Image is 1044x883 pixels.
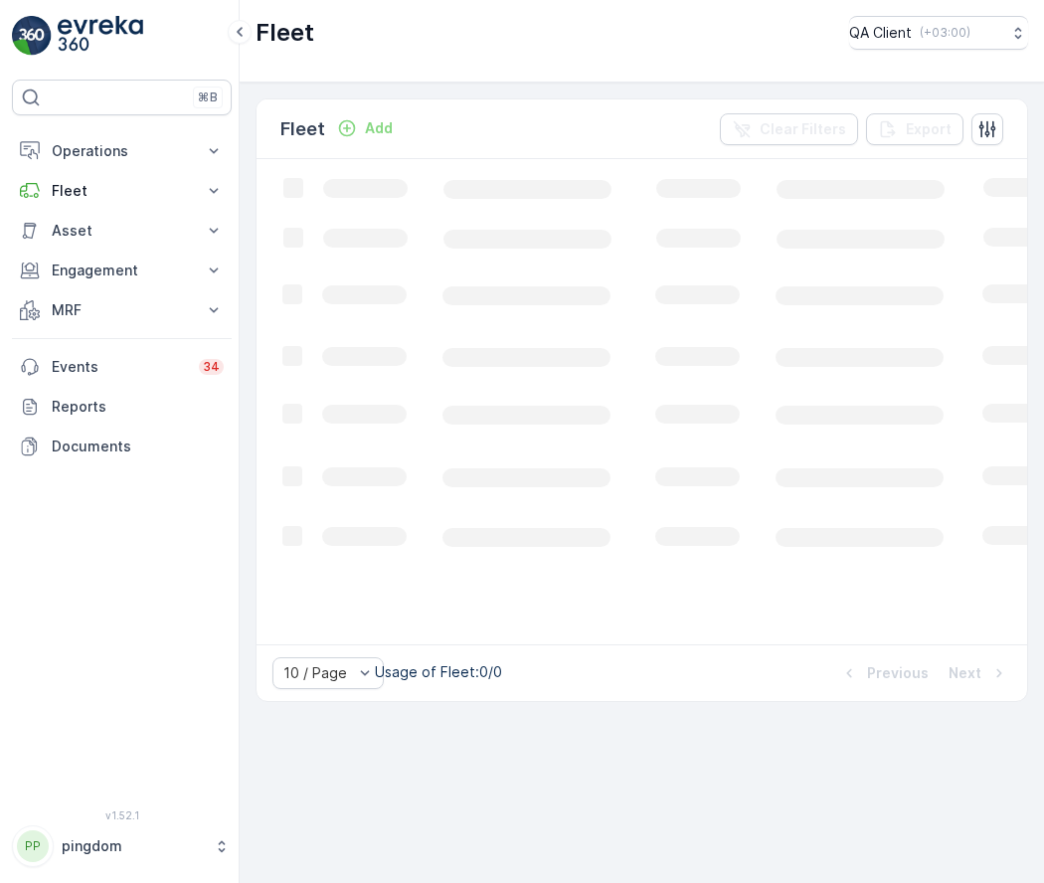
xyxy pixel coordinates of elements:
[849,23,912,43] p: QA Client
[12,290,232,330] button: MRF
[52,357,187,377] p: Events
[12,171,232,211] button: Fleet
[58,16,143,56] img: logo_light-DOdMpM7g.png
[947,661,1011,685] button: Next
[949,663,981,683] p: Next
[920,25,970,41] p: ( +03:00 )
[365,118,393,138] p: Add
[12,809,232,821] span: v 1.52.1
[52,221,192,241] p: Asset
[12,211,232,251] button: Asset
[198,89,218,105] p: ⌘B
[906,119,952,139] p: Export
[12,387,232,427] a: Reports
[280,115,325,143] p: Fleet
[12,16,52,56] img: logo
[867,663,929,683] p: Previous
[12,131,232,171] button: Operations
[52,397,224,417] p: Reports
[12,427,232,466] a: Documents
[52,261,192,280] p: Engagement
[52,300,192,320] p: MRF
[760,119,846,139] p: Clear Filters
[720,113,858,145] button: Clear Filters
[62,836,204,856] p: pingdom
[52,181,192,201] p: Fleet
[12,347,232,387] a: Events34
[12,251,232,290] button: Engagement
[375,662,502,682] p: Usage of Fleet : 0/0
[52,141,192,161] p: Operations
[256,17,314,49] p: Fleet
[866,113,963,145] button: Export
[203,359,220,375] p: 34
[849,16,1028,50] button: QA Client(+03:00)
[12,825,232,867] button: PPpingdom
[329,116,401,140] button: Add
[17,830,49,862] div: PP
[52,437,224,456] p: Documents
[837,661,931,685] button: Previous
